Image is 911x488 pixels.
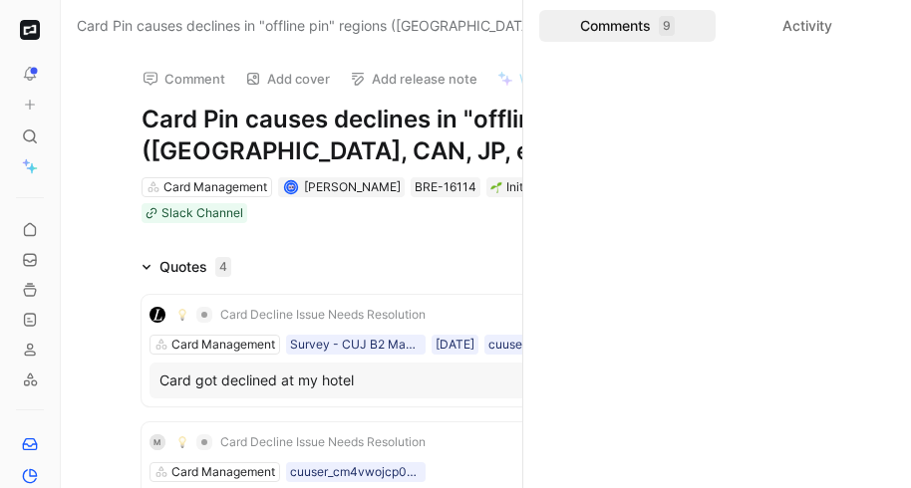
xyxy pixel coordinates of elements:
[169,303,433,327] button: 💡Card Decline Issue Needs Resolution
[220,434,426,450] span: Card Decline Issue Needs Resolution
[486,177,558,197] div: 🌱Initiative
[176,436,188,448] img: 💡
[77,14,635,38] span: Card Pin causes declines in "offline pin" regions ([GEOGRAPHIC_DATA], CAN, JP, etc.)
[161,203,243,223] div: Slack Channel
[142,104,831,167] h1: Card Pin causes declines in "offline pin" regions ([GEOGRAPHIC_DATA], CAN, JP, etc.)
[220,307,426,323] span: Card Decline Issue Needs Resolution
[490,181,502,193] img: 🌱
[539,10,716,42] div: Comments9
[150,307,165,323] img: logo
[171,462,275,482] div: Card Management
[16,16,44,44] button: Brex
[415,177,476,197] div: BRE-16114
[169,430,433,454] button: 💡Card Decline Issue Needs Resolution
[134,65,234,93] button: Comment
[304,179,401,194] span: [PERSON_NAME]
[150,434,165,450] div: M
[436,335,474,355] div: [DATE]
[236,65,339,93] button: Add cover
[20,20,40,40] img: Brex
[720,10,896,42] div: Activity
[134,255,239,279] div: Quotes4
[159,255,231,279] div: Quotes
[176,309,188,321] img: 💡
[341,65,486,93] button: Add release note
[286,181,297,192] img: avatar
[171,335,275,355] div: Card Management
[659,16,675,36] div: 9
[490,177,554,197] div: Initiative
[163,177,267,197] div: Card Management
[159,368,813,392] div: Card got declined at my hotel
[488,65,562,93] button: Write
[215,257,231,277] div: 4
[488,335,620,355] div: cuuser_cmbisht7x00ai0g81a1c4ito3
[290,462,422,482] div: cuuser_cm4vwojcp01mq0j57o8jqhhtx
[290,335,422,355] div: Survey - CUJ B2 Make a Purchase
